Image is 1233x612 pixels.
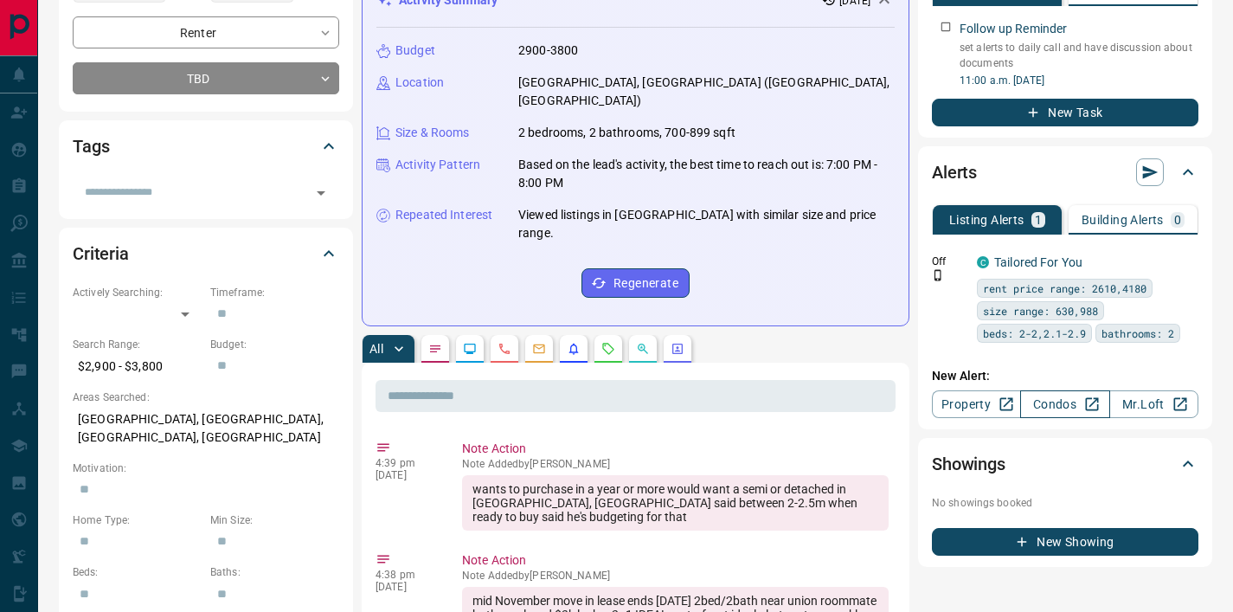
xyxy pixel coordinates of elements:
[395,156,480,174] p: Activity Pattern
[462,458,889,470] p: Note Added by [PERSON_NAME]
[210,564,339,580] p: Baths:
[932,158,977,186] h2: Alerts
[949,214,1024,226] p: Listing Alerts
[932,528,1198,556] button: New Showing
[532,342,546,356] svg: Emails
[518,206,895,242] p: Viewed listings in [GEOGRAPHIC_DATA] with similar size and price range.
[395,206,492,224] p: Repeated Interest
[73,564,202,580] p: Beds:
[518,74,895,110] p: [GEOGRAPHIC_DATA], [GEOGRAPHIC_DATA] ([GEOGRAPHIC_DATA], [GEOGRAPHIC_DATA])
[73,285,202,300] p: Actively Searching:
[518,42,578,60] p: 2900-3800
[376,581,436,593] p: [DATE]
[73,240,129,267] h2: Criteria
[210,512,339,528] p: Min Size:
[73,390,339,405] p: Areas Searched:
[73,233,339,274] div: Criteria
[1035,214,1042,226] p: 1
[395,124,470,142] p: Size & Rooms
[1082,214,1164,226] p: Building Alerts
[960,73,1198,88] p: 11:00 a.m. [DATE]
[983,302,1098,319] span: size range: 630,988
[932,254,966,269] p: Off
[960,40,1198,71] p: set alerts to daily call and have discussion about documents
[428,342,442,356] svg: Notes
[462,570,889,582] p: Note Added by [PERSON_NAME]
[932,495,1198,511] p: No showings booked
[601,342,615,356] svg: Requests
[983,325,1086,342] span: beds: 2-2,2.1-2.9
[463,342,477,356] svg: Lead Browsing Activity
[395,42,435,60] p: Budget
[932,269,944,281] svg: Push Notification Only
[395,74,444,92] p: Location
[376,569,436,581] p: 4:38 pm
[1020,390,1109,418] a: Condos
[73,512,202,528] p: Home Type:
[932,367,1198,385] p: New Alert:
[210,337,339,352] p: Budget:
[932,390,1021,418] a: Property
[932,151,1198,193] div: Alerts
[581,268,690,298] button: Regenerate
[73,62,339,94] div: TBD
[376,469,436,481] p: [DATE]
[73,132,109,160] h2: Tags
[210,285,339,300] p: Timeframe:
[73,16,339,48] div: Renter
[462,551,889,570] p: Note Action
[73,352,202,381] p: $2,900 - $3,800
[73,126,339,167] div: Tags
[518,156,895,192] p: Based on the lead's activity, the best time to reach out is: 7:00 PM - 8:00 PM
[960,20,1067,38] p: Follow up Reminder
[498,342,511,356] svg: Calls
[462,440,889,458] p: Note Action
[567,342,581,356] svg: Listing Alerts
[369,343,383,355] p: All
[518,124,735,142] p: 2 bedrooms, 2 bathrooms, 700-899 sqft
[73,337,202,352] p: Search Range:
[977,256,989,268] div: condos.ca
[73,405,339,452] p: [GEOGRAPHIC_DATA], [GEOGRAPHIC_DATA], [GEOGRAPHIC_DATA], [GEOGRAPHIC_DATA]
[636,342,650,356] svg: Opportunities
[1101,325,1174,342] span: bathrooms: 2
[1174,214,1181,226] p: 0
[309,181,333,205] button: Open
[376,457,436,469] p: 4:39 pm
[462,475,889,531] div: wants to purchase in a year or more would want a semi or detached in [GEOGRAPHIC_DATA], [GEOGRAPH...
[983,280,1146,297] span: rent price range: 2610,4180
[932,450,1005,478] h2: Showings
[73,461,339,476] p: Motivation:
[932,99,1198,126] button: New Task
[1109,390,1198,418] a: Mr.Loft
[994,255,1082,269] a: Tailored For You
[932,443,1198,485] div: Showings
[671,342,684,356] svg: Agent Actions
